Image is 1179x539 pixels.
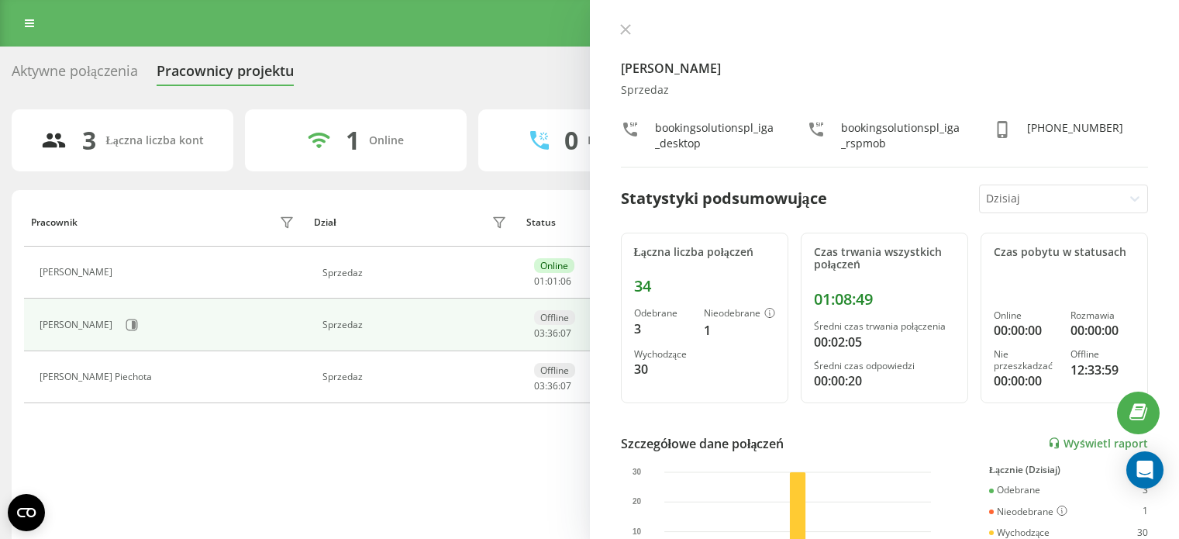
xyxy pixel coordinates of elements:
div: 1 [704,321,775,340]
span: 36 [547,379,558,392]
span: 01 [547,275,558,288]
div: 30 [1137,527,1148,538]
div: : : [534,328,571,339]
div: Wychodzące [989,527,1050,538]
div: Online [994,310,1058,321]
div: 3 [634,320,691,338]
div: Nie przeszkadzać [994,349,1058,371]
div: 30 [634,360,691,378]
div: Online [534,258,574,273]
div: Sprzedaz [322,320,511,330]
div: : : [534,276,571,287]
div: 00:02:05 [814,333,955,351]
div: Nieodebrane [989,506,1067,518]
div: Sprzedaz [322,268,511,278]
span: 07 [560,379,571,392]
div: 3 [1143,485,1148,496]
div: 1 [1143,506,1148,518]
div: Offline [534,363,575,378]
div: Offline [1070,349,1135,360]
div: Pracownicy projektu [157,63,294,87]
div: 00:00:00 [994,321,1058,340]
div: Online [369,134,404,147]
span: 07 [560,327,571,340]
div: Sprzedaz [322,371,511,382]
div: Statystyki podsumowujące [621,187,827,210]
div: Łączna liczba połączeń [634,246,775,259]
div: 00:00:20 [814,371,955,390]
div: bookingsolutionspl_iga_rspmob [841,120,962,151]
span: 03 [534,327,545,340]
div: Aktywne połączenia [12,63,138,87]
div: Nieodebrane [704,308,775,320]
div: Łącznie (Dzisiaj) [989,465,1148,475]
div: Dział [314,217,336,228]
div: 0 [564,126,578,155]
div: Rozmawiają [588,134,650,147]
div: Odebrane [989,485,1040,496]
div: Status [526,217,556,228]
div: Open Intercom Messenger [1126,451,1163,489]
div: [PHONE_NUMBER] [1027,120,1123,151]
div: 00:00:00 [1070,321,1135,340]
span: 36 [547,327,558,340]
div: Odebrane [634,308,691,319]
span: 01 [534,275,545,288]
div: Czas trwania wszystkich połączeń [814,246,955,272]
span: 06 [560,275,571,288]
div: 34 [634,277,775,295]
h4: [PERSON_NAME] [621,59,1149,78]
div: : : [534,381,571,392]
div: Średni czas trwania połączenia [814,321,955,332]
button: Open CMP widget [8,494,45,531]
text: 10 [633,527,642,536]
div: [PERSON_NAME] [40,320,116,330]
text: 30 [633,468,642,476]
div: Wychodzące [634,349,691,360]
span: 03 [534,379,545,392]
div: Łączna liczba kont [105,134,203,147]
div: bookingsolutionspl_iga_desktop [655,120,776,151]
div: 01:08:49 [814,290,955,309]
div: [PERSON_NAME] Piechota [40,371,156,382]
a: Wyświetl raport [1048,437,1148,450]
div: 12:33:59 [1070,361,1135,379]
div: Sprzedaz [621,84,1149,97]
div: Pracownik [31,217,78,228]
div: 3 [82,126,96,155]
div: 00:00:00 [994,371,1058,390]
text: 20 [633,497,642,506]
div: Rozmawia [1070,310,1135,321]
div: 1 [346,126,360,155]
div: Średni czas odpowiedzi [814,361,955,371]
div: Szczegółowe dane połączeń [621,434,784,453]
div: Czas pobytu w statusach [994,246,1135,259]
div: [PERSON_NAME] [40,267,116,278]
div: Offline [534,310,575,325]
